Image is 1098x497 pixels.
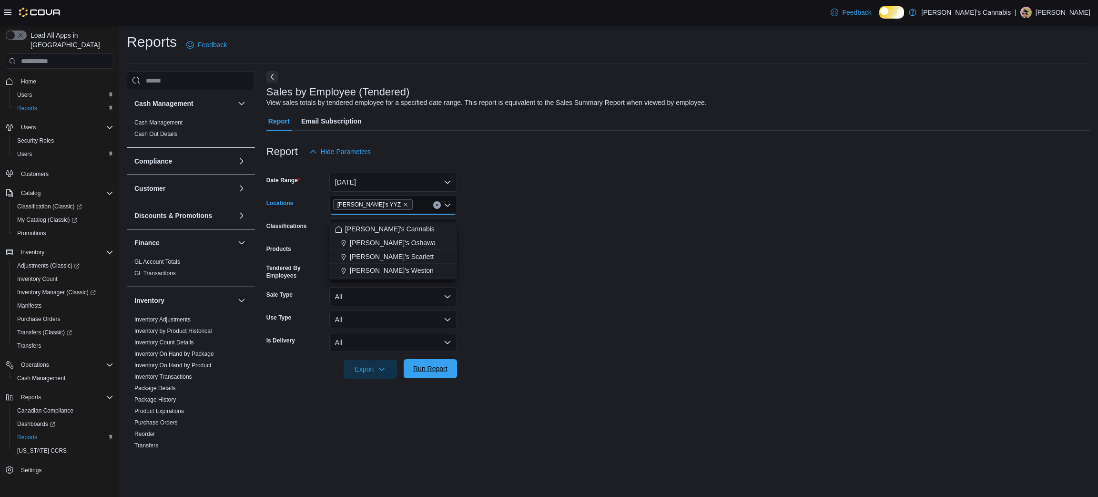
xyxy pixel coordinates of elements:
a: Cash Management [13,373,69,384]
button: All [329,287,457,306]
button: Inventory [236,295,247,306]
input: Dark Mode [879,6,904,19]
p: | [1015,7,1017,18]
button: Finance [236,237,247,248]
button: Reports [10,102,117,115]
span: Transfers [134,442,158,449]
button: Users [2,121,117,134]
h3: Compliance [134,156,172,166]
a: Inventory Count Details [134,339,194,346]
span: Manifests [17,302,41,310]
button: [PERSON_NAME]'s Weston [329,264,457,278]
span: Users [17,91,32,99]
span: Customers [21,170,49,178]
span: Load All Apps in [GEOGRAPHIC_DATA] [27,31,113,50]
a: Dashboards [10,417,117,431]
button: [PERSON_NAME]'s Cannabis [329,222,457,236]
span: Dashboards [13,418,113,430]
button: [DATE] [329,173,457,192]
span: Package Details [134,384,176,392]
button: Operations [2,358,117,372]
h3: Report [266,146,298,157]
button: Canadian Compliance [10,404,117,417]
a: Inventory Transactions [134,373,192,380]
span: Email Subscription [301,112,362,131]
button: [US_STATE] CCRS [10,444,117,457]
button: Next [266,71,278,83]
a: Users [13,89,36,101]
h3: Customer [134,184,165,193]
span: Users [13,148,113,160]
span: Reports [13,432,113,443]
span: Product Expirations [134,407,184,415]
span: Export [349,360,391,379]
span: Transfers (Classic) [17,329,72,336]
span: Reports [21,393,41,401]
a: Adjustments (Classic) [13,260,83,271]
span: My Catalog (Classic) [13,214,113,226]
span: Transfers [13,340,113,352]
span: Purchase Orders [17,315,61,323]
a: Feedback [827,3,875,22]
button: Catalog [2,186,117,200]
span: Feedback [198,40,227,50]
button: Customer [134,184,234,193]
span: Settings [17,464,113,476]
button: Security Roles [10,134,117,147]
span: Classification (Classic) [13,201,113,212]
h1: Reports [127,32,177,52]
button: Operations [17,359,53,371]
div: Inventory [127,314,255,478]
span: Inventory by Product Historical [134,327,212,335]
a: Promotions [13,228,50,239]
span: Reports [17,434,37,441]
button: Cash Management [236,98,247,109]
h3: Discounts & Promotions [134,211,212,220]
div: Cash Management [127,117,255,147]
a: Cash Out Details [134,131,178,137]
button: Run Report [404,359,457,378]
button: Reports [2,391,117,404]
span: Cash Management [17,374,65,382]
span: Cash Management [13,373,113,384]
span: Run Report [413,364,447,373]
span: Classification (Classic) [17,203,82,210]
button: Users [10,147,117,161]
span: Transfers (Classic) [13,327,113,338]
button: Inventory [2,246,117,259]
button: Inventory [17,247,48,258]
h3: Inventory [134,296,164,305]
button: All [329,333,457,352]
span: Catalog [21,189,41,197]
span: Inventory Count [17,275,58,283]
span: Adjustments (Classic) [17,262,80,269]
a: Inventory Manager (Classic) [13,287,100,298]
span: Hide Parameters [321,147,371,156]
span: Package History [134,396,176,404]
span: My Catalog (Classic) [17,216,77,224]
label: Sale Type [266,291,293,299]
span: Users [13,89,113,101]
label: Is Delivery [266,337,295,344]
a: Home [17,76,40,87]
a: Inventory On Hand by Package [134,351,214,357]
label: Date Range [266,176,300,184]
button: [PERSON_NAME]'s Oshawa [329,236,457,250]
button: Close list of options [444,201,451,209]
span: [US_STATE] CCRS [17,447,67,455]
span: Users [21,124,36,131]
a: Inventory Count [13,273,61,285]
p: [PERSON_NAME] [1036,7,1090,18]
label: Locations [266,199,294,207]
button: Discounts & Promotions [134,211,234,220]
button: Remove MaryJane's YYZ from selection in this group [403,202,408,207]
button: Users [10,88,117,102]
a: GL Account Totals [134,259,180,265]
a: Transfers [134,442,158,449]
button: Transfers [10,339,117,352]
span: Canadian Compliance [13,405,113,416]
a: Canadian Compliance [13,405,77,416]
span: Customers [17,167,113,179]
span: Security Roles [13,135,113,146]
